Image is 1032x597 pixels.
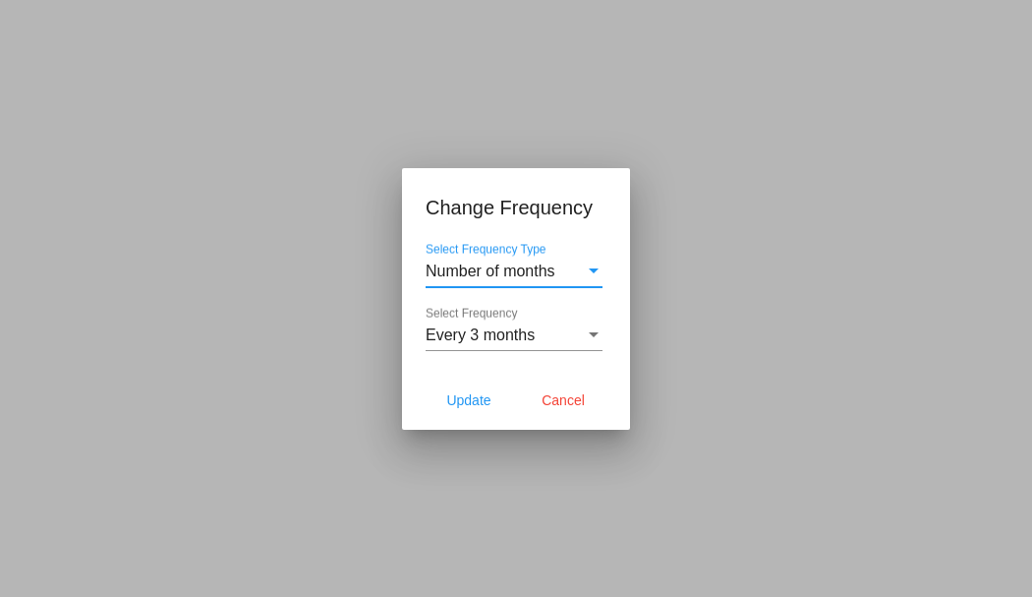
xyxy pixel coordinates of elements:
[426,383,512,418] button: Update
[426,327,602,344] mat-select: Select Frequency
[426,263,602,280] mat-select: Select Frequency Type
[446,392,490,408] span: Update
[426,263,555,279] span: Number of months
[542,392,585,408] span: Cancel
[426,327,535,343] span: Every 3 months
[426,192,606,223] h1: Change Frequency
[520,383,606,418] button: Cancel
